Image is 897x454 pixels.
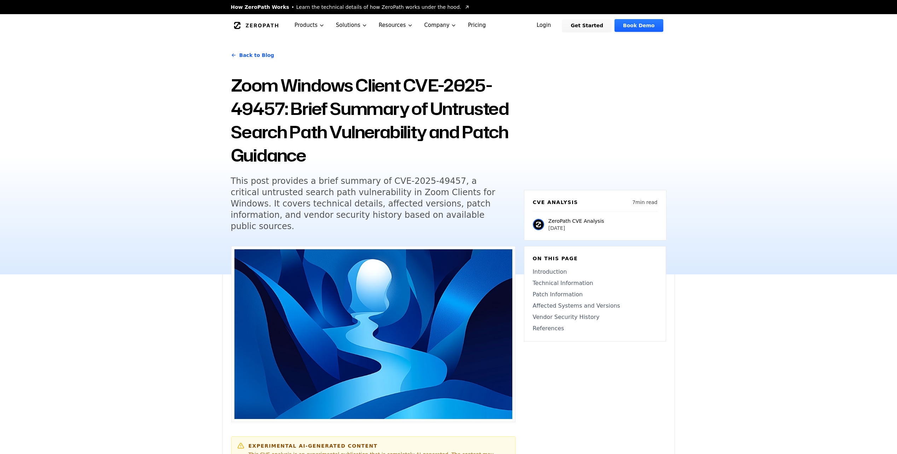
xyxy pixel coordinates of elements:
a: Patch Information [533,290,657,299]
a: Technical Information [533,279,657,287]
h5: This post provides a brief summary of CVE-2025-49457, a critical untrusted search path vulnerabil... [231,175,502,232]
nav: Global [222,14,675,36]
a: Affected Systems and Versions [533,302,657,310]
button: Company [419,14,462,36]
img: ZeroPath CVE Analysis [533,219,544,230]
a: Pricing [462,14,491,36]
a: References [533,324,657,333]
h6: On this page [533,255,657,262]
a: Vendor Security History [533,313,657,321]
p: [DATE] [548,225,604,232]
a: Get Started [562,19,612,32]
h6: Experimental AI-Generated Content [249,442,509,449]
span: How ZeroPath Works [231,4,289,11]
a: Back to Blog [231,45,274,65]
a: Login [528,19,560,32]
button: Products [289,14,330,36]
h1: Zoom Windows Client CVE-2025-49457: Brief Summary of Untrusted Search Path Vulnerability and Patc... [231,74,516,167]
a: Introduction [533,268,657,276]
span: Learn the technical details of how ZeroPath works under the hood. [296,4,461,11]
a: How ZeroPath WorksLearn the technical details of how ZeroPath works under the hood. [231,4,470,11]
button: Resources [373,14,419,36]
button: Solutions [330,14,373,36]
h6: CVE Analysis [533,199,578,206]
img: Zoom Windows Client CVE-2025-49457: Brief Summary of Untrusted Search Path Vulnerability and Patc... [234,249,512,419]
a: Book Demo [614,19,663,32]
p: 7 min read [632,199,657,206]
p: ZeroPath CVE Analysis [548,217,604,225]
